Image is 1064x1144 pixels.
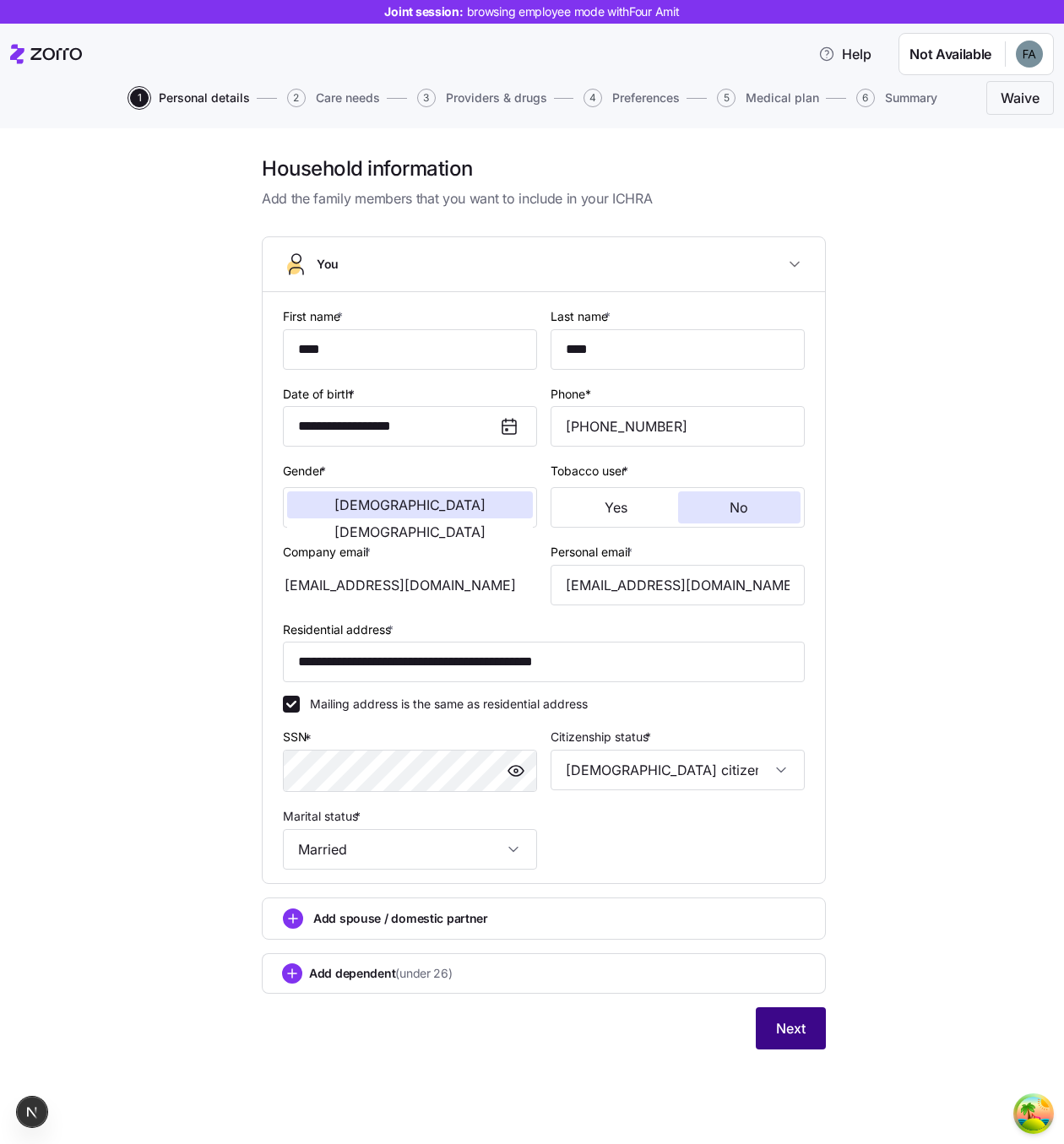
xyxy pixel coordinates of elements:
[283,543,374,561] label: Company email
[730,501,748,514] span: No
[612,92,680,104] span: Preferences
[1001,88,1040,108] span: Waive
[551,728,654,746] label: Citizenship status
[283,307,346,326] label: First name
[283,728,315,746] label: SSN
[130,89,149,107] span: 1
[127,89,250,107] a: 1Personal details
[395,965,452,982] span: (under 26)
[717,89,819,107] button: 5Medical plan
[584,89,680,107] button: 4Preferences
[283,462,329,480] label: Gender
[1016,41,1043,68] img: 53994b57129cc199642e0c2f23bd6aa2
[262,188,826,209] span: Add the family members that you want to include in your ICHRA
[287,89,380,107] button: 2Care needs
[262,155,826,182] h1: Household information
[417,89,547,107] button: 3Providers & drugs
[885,92,937,104] span: Summary
[263,237,825,292] button: You
[334,525,486,539] span: [DEMOGRAPHIC_DATA]
[317,256,339,273] span: You
[584,89,602,107] span: 4
[283,621,397,639] label: Residential address
[756,1007,826,1049] button: Next
[605,501,627,514] span: Yes
[283,829,537,870] input: Select marital status
[551,307,614,326] label: Last name
[818,44,871,64] span: Help
[551,385,591,404] label: Phone*
[309,965,453,982] span: Add dependent
[283,908,303,929] svg: add icon
[316,92,380,104] span: Care needs
[551,406,805,447] input: Phone
[467,3,680,20] span: browsing employee mode with Four Amit
[417,89,436,107] span: 3
[776,1018,806,1038] span: Next
[263,292,825,883] div: You
[283,807,364,826] label: Marital status
[334,498,486,512] span: [DEMOGRAPHIC_DATA]
[551,750,805,790] input: Select citizenship status
[283,385,358,404] label: Date of birth
[313,910,488,927] span: Add spouse / domestic partner
[282,963,302,984] svg: add icon
[909,44,991,65] span: Not Available
[856,89,937,107] button: 6Summary
[130,89,250,107] button: 1Personal details
[1017,1097,1050,1130] button: Open Tanstack query devtools
[384,3,679,20] span: Joint session:
[551,462,632,480] label: Tobacco user
[300,696,588,713] label: Mailing address is the same as residential address
[856,89,875,107] span: 6
[287,89,306,107] span: 2
[159,92,250,104] span: Personal details
[446,92,547,104] span: Providers & drugs
[746,92,819,104] span: Medical plan
[551,543,636,561] label: Personal email
[805,37,885,71] button: Help
[986,81,1054,115] button: Waive
[551,565,805,605] input: Email
[717,89,736,107] span: 5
